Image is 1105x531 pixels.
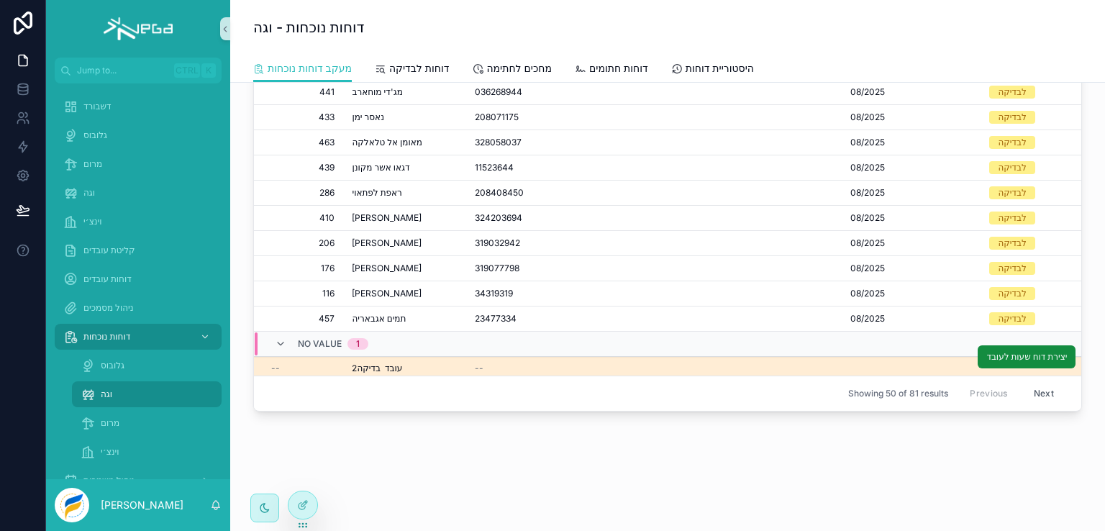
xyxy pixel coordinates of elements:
a: גלובוס [55,122,222,148]
div: לבדיקה [998,186,1026,199]
h1: דוחות נוכחות - וגה [253,17,364,37]
span: מאומן אל טלאלקה [352,137,422,148]
div: לבדיקה [998,212,1026,224]
span: 08/2025 [850,137,885,148]
a: קליטת עובדים [55,237,222,263]
span: היסטוריית דוחות [686,61,754,76]
button: Next [1024,383,1064,405]
a: מרום [72,410,222,436]
span: מרום [101,417,119,429]
a: היסטוריית דוחות [671,55,754,84]
div: scrollable content [46,83,230,479]
span: קליטת עובדים [83,245,135,256]
span: מחכים לחתימה [486,61,552,76]
img: App logo [104,17,172,40]
span: 08/2025 [850,313,885,324]
a: ניהול משמרות [55,468,222,494]
span: גלובוס [101,360,124,371]
div: לבדיקה [998,287,1026,300]
span: 328058037 [475,137,522,148]
span: עובד בדיקה2 [352,363,402,374]
span: 11523644 [475,162,514,173]
span: 036268944 [475,86,522,98]
span: 439 [271,162,335,173]
a: דוחות נוכחות [55,324,222,350]
span: 463 [271,137,335,148]
div: לבדיקה [998,262,1026,275]
span: וינצ׳י [101,446,119,458]
span: 08/2025 [850,162,885,173]
span: וינצ׳י [83,216,102,227]
span: 206 [271,237,335,249]
span: 176 [271,263,335,274]
span: Showing 50 of 81 results [848,388,948,399]
span: 324203694 [475,212,522,224]
a: וינצ׳י [55,209,222,235]
span: K [203,65,214,76]
span: דוחות לבדיקה [389,61,450,76]
a: וינצ׳י [72,439,222,465]
span: ניהול מסמכים [83,302,134,314]
span: 08/2025 [850,86,885,98]
span: 208408450 [475,187,524,199]
a: דוחות לבדיקה [375,55,450,84]
p: [PERSON_NAME] [101,498,183,512]
span: -- [271,363,280,374]
span: דוחות עובדים [83,273,132,285]
span: וגה [83,187,95,199]
span: [PERSON_NAME] [352,263,422,274]
a: דוחות חתומים [575,55,648,84]
span: 319077798 [475,263,519,274]
span: מרום [83,158,102,170]
span: יצירת דוח שעות לעובד [986,351,1067,363]
span: דגאו אשר מקונן [352,162,409,173]
span: 23477334 [475,313,517,324]
span: ראפת לפתאוי [352,187,401,199]
span: 433 [271,112,335,123]
span: 08/2025 [850,212,885,224]
span: 286 [271,187,335,199]
span: 08/2025 [850,112,885,123]
span: 08/2025 [850,263,885,274]
div: לבדיקה [998,312,1026,325]
span: נאסר ימן [352,112,384,123]
div: לבדיקה [998,237,1026,250]
span: 116 [271,288,335,299]
span: Jump to... [77,65,168,76]
a: דוחות עובדים [55,266,222,292]
span: מעקב דוחות נוכחות [268,61,352,76]
span: 457 [271,313,335,324]
a: מרום [55,151,222,177]
span: 441 [271,86,335,98]
span: No value [298,338,342,350]
span: 08/2025 [850,237,885,249]
a: וגה [55,180,222,206]
span: 410 [271,212,335,224]
div: לבדיקה [998,86,1026,99]
div: לבדיקה [998,111,1026,124]
span: 08/2025 [850,187,885,199]
a: מחכים לחתימה [472,55,552,84]
div: 1 [356,338,360,350]
button: יצירת דוח שעות לעובד [978,345,1076,368]
span: דוחות נוכחות [83,331,130,342]
span: 08/2025 [850,288,885,299]
span: Ctrl [174,63,200,78]
span: תמים אגבאריה [352,313,406,324]
span: 208071175 [475,112,519,123]
span: 319032942 [475,237,520,249]
a: ניהול מסמכים [55,295,222,321]
span: דשבורד [83,101,112,112]
span: 34319319 [475,288,513,299]
a: וגה [72,381,222,407]
div: לבדיקה [998,161,1026,174]
span: דוחות חתומים [589,61,648,76]
span: [PERSON_NAME] [352,212,422,224]
span: ניהול משמרות [83,475,135,486]
a: מעקב דוחות נוכחות [253,55,352,83]
a: גלובוס [72,353,222,378]
span: וגה [101,389,112,400]
span: גלובוס [83,130,107,141]
span: מג'די מוחארב [352,86,402,98]
span: [PERSON_NAME] [352,237,422,249]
